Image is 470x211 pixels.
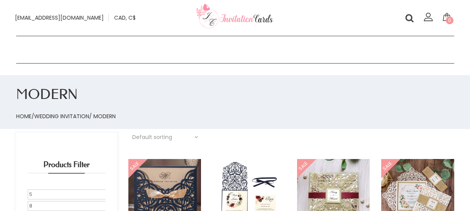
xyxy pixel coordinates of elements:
input: Min price [28,189,122,199]
a: [EMAIL_ADDRESS][DOMAIN_NAME] [10,14,109,22]
a: Your customized wedding cards [196,23,273,31]
a: Wedding Invitation [34,112,89,120]
select: Shop order [128,133,202,142]
a: Sale [381,191,454,199]
span: Sale [282,140,326,184]
span: [EMAIL_ADDRESS][DOMAIN_NAME] [15,14,104,22]
h4: Products Filter [28,158,106,173]
span: Sale [366,140,410,184]
span: 0 [446,17,453,24]
span: Sale [113,140,157,184]
a: Home [16,112,32,120]
h1: Modern [16,83,454,106]
a: Login/register [422,15,434,23]
nav: / / Modern [16,112,454,121]
a: 0 [440,10,453,25]
a: Sale [128,191,201,199]
a: Sale [297,191,370,199]
img: Invitationcards [196,4,273,29]
input: Max price [28,201,122,211]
